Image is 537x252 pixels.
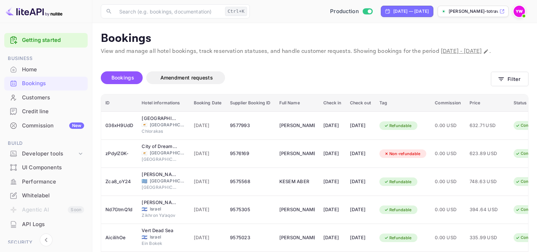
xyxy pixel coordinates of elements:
span: 632.71 USD [470,122,505,130]
div: [DATE] — [DATE] [393,8,429,15]
div: UI Components [22,164,84,172]
div: Credit line [4,105,88,119]
div: Home [4,63,88,77]
div: Customers [4,91,88,105]
a: Performance [4,175,88,188]
div: Elma Hotel and Art Complex [142,199,177,206]
span: [GEOGRAPHIC_DATA] [142,156,177,163]
span: Israel [150,206,185,212]
div: Customers [22,94,84,102]
div: New [69,122,84,129]
p: [PERSON_NAME]-totravel... [449,8,498,15]
div: Refundable [379,234,416,242]
div: [DATE] [323,204,341,215]
div: Credit line [22,108,84,116]
span: [DATE] [194,150,222,158]
a: Home [4,63,88,76]
span: 0.00 USD [435,150,461,158]
th: Supplier Booking ID [226,94,275,112]
div: 036xH9UdD [105,120,133,131]
div: Home [22,66,84,74]
span: [DATE] [194,122,222,130]
div: [DATE] [350,148,371,159]
span: 0.00 USD [435,122,461,130]
th: Full Name [275,94,319,112]
div: Commission [22,122,84,130]
span: Security [4,239,88,246]
button: Filter [491,72,528,86]
th: Check in [319,94,346,112]
div: Developer tools [22,150,77,158]
div: [DATE] [350,120,371,131]
div: KESEM ABER [279,176,315,187]
th: ID [101,94,137,112]
span: [DATE] - [DATE] [441,48,482,55]
div: Refundable [379,177,416,186]
span: Israel [142,235,147,240]
div: Switch to Sandbox mode [327,7,375,16]
div: [DATE] [350,232,371,243]
th: Check out [346,94,375,112]
span: [DATE] [194,178,222,186]
span: Ein Bokek [142,240,177,247]
div: City of Dreams Mediterranean - Integrated Resort, Casino & Entertainment [142,143,177,150]
div: Bookings [22,80,84,88]
th: Hotel informations [137,94,189,112]
div: 9576169 [230,148,270,159]
div: [DATE] [323,176,341,187]
div: Zca8_oY24 [105,176,133,187]
span: [GEOGRAPHIC_DATA] [150,150,185,156]
span: [GEOGRAPHIC_DATA] [142,184,177,191]
div: [DATE] [323,232,341,243]
div: 9575568 [230,176,270,187]
div: Elia Ermou Athens Hotel [142,171,177,178]
a: Getting started [22,36,84,44]
a: API Logs [4,218,88,231]
a: CommissionNew [4,119,88,132]
div: Getting started [4,33,88,48]
div: Refundable [379,206,416,214]
div: Whitelabel [4,189,88,203]
div: 9577993 [230,120,270,131]
div: Vert Dead Sea [142,227,177,234]
div: Bookings [4,77,88,91]
div: [DATE] [350,176,371,187]
div: [DATE] [350,204,371,215]
span: Israel [142,207,147,212]
p: View and manage all hotel bookings, track reservation statuses, and handle customer requests. Sho... [101,47,528,56]
span: Greece [142,179,147,183]
span: 394.64 USD [470,206,505,214]
img: LiteAPI logo [6,6,62,17]
span: 748.63 USD [470,178,505,186]
span: Bookings [111,75,134,81]
span: [DATE] [194,234,222,242]
span: Business [4,55,88,62]
div: Developer tools [4,148,88,160]
div: 9575023 [230,232,270,243]
div: account-settings tabs [101,71,491,84]
div: [DATE] [323,148,341,159]
span: Amendment requests [160,75,213,81]
th: Booking Date [190,94,226,112]
div: Performance [22,178,84,186]
span: Zikhron Ya‘aqov [142,212,177,219]
span: [GEOGRAPHIC_DATA] [150,122,185,128]
input: Search (e.g. bookings, documentation) [115,4,222,18]
div: Ctrl+K [225,7,247,16]
span: 0.00 USD [435,234,461,242]
div: DVIR DVIR [279,232,315,243]
div: AicilihOe [105,232,133,243]
div: NATAN ELGRABLY [279,204,315,215]
button: Collapse navigation [40,234,53,246]
a: Customers [4,91,88,104]
th: Price [465,94,509,112]
a: Credit line [4,105,88,118]
a: UI Components [4,161,88,174]
div: UI Components [4,161,88,175]
div: [DATE] [323,120,341,131]
div: Non-refundable [379,149,425,158]
p: Bookings [101,32,528,46]
span: Israel [150,234,185,240]
span: 0.00 USD [435,206,461,214]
